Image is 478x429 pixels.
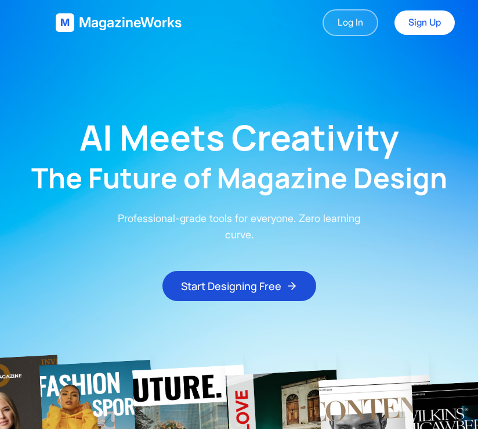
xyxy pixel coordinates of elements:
[394,10,455,35] a: Sign Up
[79,120,399,155] h1: AI Meets Creativity
[109,210,369,243] p: Professional-grade tools for everyone. Zero learning curve.
[60,15,70,31] span: M
[323,9,378,36] a: Log In
[79,13,182,32] span: MagazineWorks
[31,164,447,192] h2: The Future of Magazine Design
[162,271,316,301] button: Start Designing Free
